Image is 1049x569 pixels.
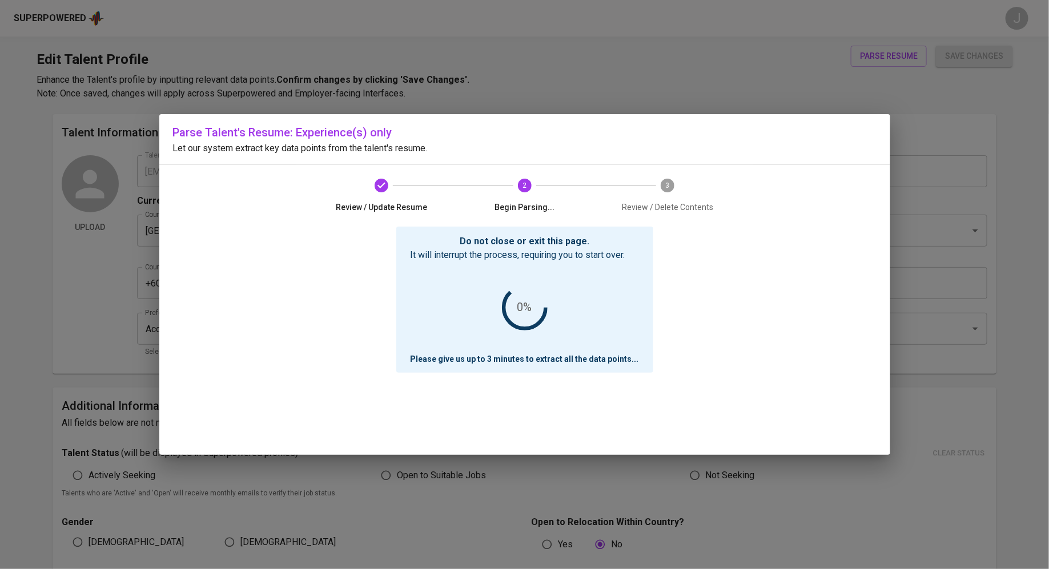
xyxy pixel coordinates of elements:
[411,353,639,365] p: Please give us up to 3 minutes to extract all the data points ...
[666,181,670,189] text: 3
[517,298,532,317] div: 0%
[457,201,592,213] span: Begin Parsing...
[411,248,639,262] p: It will interrupt the process, requiring you to start over.
[173,123,877,142] h6: Parse Talent's Resume: Experience(s) only
[173,142,877,155] p: Let our system extract key data points from the talent's resume.
[601,201,735,213] span: Review / Delete Contents
[411,235,639,248] p: Do not close or exit this page.
[523,181,526,189] text: 2
[315,201,449,213] span: Review / Update Resume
